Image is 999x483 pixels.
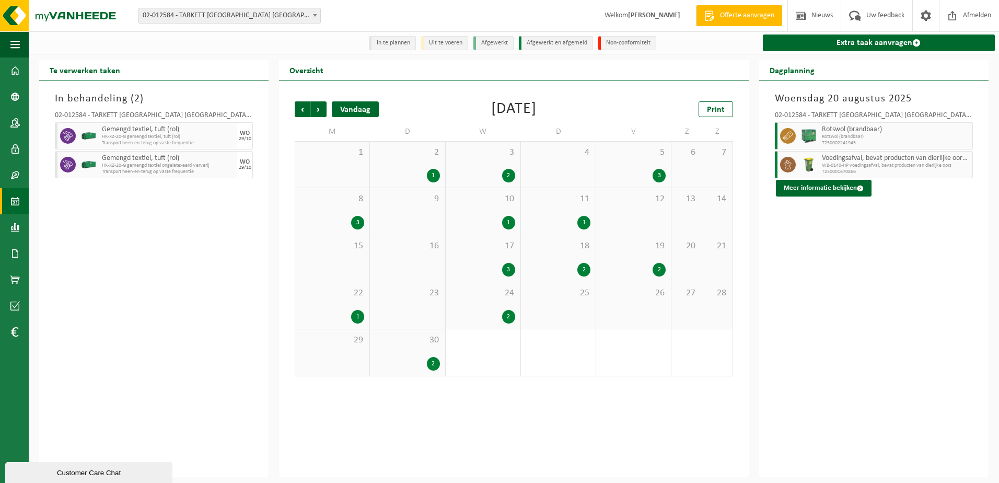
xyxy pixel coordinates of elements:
[375,147,439,158] span: 2
[451,147,515,158] span: 3
[134,94,140,104] span: 2
[239,165,251,170] div: 29/10
[526,193,590,205] span: 11
[601,240,666,252] span: 19
[102,169,235,175] span: Transport heen-en-terug op vaste frequentie
[596,122,671,141] td: V
[671,122,702,141] td: Z
[55,91,253,107] h3: In behandeling ( )
[699,101,733,117] a: Print
[81,157,97,172] img: HK-XZ-20-GN-00
[707,287,727,299] span: 28
[239,136,251,142] div: 29/10
[375,193,439,205] span: 9
[332,101,379,117] div: Vandaag
[577,216,590,229] div: 1
[102,134,235,140] span: HK-XZ-20-G gemengd textiel, tuft (rol)
[598,36,656,50] li: Non-conformiteit
[446,122,521,141] td: W
[822,154,970,163] span: Voedingsafval, bevat producten van dierlijke oorsprong, onverpakt, categorie 3
[775,91,973,107] h3: Woensdag 20 augustus 2025
[801,157,817,172] img: WB-0140-HPE-GN-50
[55,112,253,122] div: 02-012584 - TARKETT [GEOGRAPHIC_DATA] [GEOGRAPHIC_DATA] - [GEOGRAPHIC_DATA]
[300,147,364,158] span: 1
[519,36,593,50] li: Afgewerkt en afgemeld
[427,169,440,182] div: 1
[526,287,590,299] span: 25
[502,310,515,324] div: 2
[427,357,440,371] div: 2
[369,36,416,50] li: In te plannen
[707,147,727,158] span: 7
[81,128,97,144] img: HK-XZ-20-GN-00
[526,240,590,252] span: 18
[502,216,515,229] div: 1
[351,310,364,324] div: 1
[653,263,666,277] div: 2
[102,163,235,169] span: HK-XZ-20-G gemengd textiel ongelatexeerd Ververij
[375,287,439,299] span: 23
[601,193,666,205] span: 12
[822,163,970,169] span: WB-0140-HP voedingsafval, bevat producten van dierlijke oors
[375,335,439,346] span: 30
[240,130,250,136] div: WO
[677,147,696,158] span: 6
[491,101,537,117] div: [DATE]
[801,128,817,144] img: PB-HB-1400-HPE-GN-01
[822,125,970,134] span: Rotswol (brandbaar)
[300,240,364,252] span: 15
[677,193,696,205] span: 13
[677,240,696,252] span: 20
[628,11,680,19] strong: [PERSON_NAME]
[451,193,515,205] span: 10
[521,122,596,141] td: D
[300,287,364,299] span: 22
[707,193,727,205] span: 14
[240,159,250,165] div: WO
[102,125,235,134] span: Gemengd textiel, tuft (rol)
[279,60,334,80] h2: Overzicht
[601,287,666,299] span: 26
[375,240,439,252] span: 16
[759,60,825,80] h2: Dagplanning
[351,216,364,229] div: 3
[451,287,515,299] span: 24
[677,287,696,299] span: 27
[311,101,327,117] span: Volgende
[300,193,364,205] span: 8
[370,122,445,141] td: D
[5,460,175,483] iframe: chat widget
[39,60,131,80] h2: Te verwerken taken
[707,106,725,114] span: Print
[102,154,235,163] span: Gemengd textiel, tuft (rol)
[776,180,872,197] button: Meer informatie bekijken
[102,140,235,146] span: Transport heen-en-terug op vaste frequentie
[577,263,590,277] div: 2
[601,147,666,158] span: 5
[473,36,514,50] li: Afgewerkt
[822,140,970,146] span: T250002241945
[502,263,515,277] div: 3
[696,5,782,26] a: Offerte aanvragen
[526,147,590,158] span: 4
[421,36,468,50] li: Uit te voeren
[295,101,310,117] span: Vorige
[653,169,666,182] div: 3
[822,134,970,140] span: Rotswol (brandbaar)
[138,8,321,24] span: 02-012584 - TARKETT DENDERMONDE NV - DENDERMONDE
[451,240,515,252] span: 17
[502,169,515,182] div: 2
[822,169,970,175] span: T250001670866
[717,10,777,21] span: Offerte aanvragen
[295,122,370,141] td: M
[138,8,320,23] span: 02-012584 - TARKETT DENDERMONDE NV - DENDERMONDE
[763,34,995,51] a: Extra taak aanvragen
[707,240,727,252] span: 21
[300,335,364,346] span: 29
[775,112,973,122] div: 02-012584 - TARKETT [GEOGRAPHIC_DATA] [GEOGRAPHIC_DATA] - [GEOGRAPHIC_DATA]
[702,122,733,141] td: Z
